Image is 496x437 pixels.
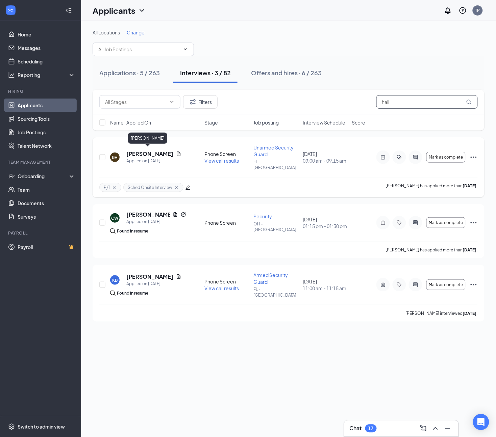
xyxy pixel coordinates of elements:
[181,212,186,217] svg: Reapply
[111,215,119,221] div: CW
[254,272,288,285] span: Armed Security Guard
[8,424,15,430] svg: Settings
[18,139,75,153] a: Talent Network
[104,185,110,190] span: P/T
[251,69,322,77] div: Offers and hires · 6 / 263
[303,278,348,292] div: [DATE]
[126,211,170,218] h5: [PERSON_NAME]
[110,119,151,126] span: Name · Applied On
[189,98,197,106] svg: Filter
[183,47,188,52] svg: ChevronDown
[176,151,181,157] svg: Document
[18,196,75,210] a: Documents
[463,183,477,188] b: [DATE]
[429,155,463,160] span: Mark as complete
[18,72,76,78] div: Reporting
[430,423,441,434] button: ChevronUp
[111,185,117,190] svg: Cross
[126,273,173,280] h5: [PERSON_NAME]
[117,290,148,297] div: Found in resume
[395,220,403,225] svg: Tag
[126,218,186,225] div: Applied on [DATE]
[254,119,279,126] span: Job posting
[18,28,75,41] a: Home
[350,425,362,432] h3: Chat
[127,29,145,35] span: Change
[18,173,70,180] div: Onboarding
[418,423,429,434] button: ComposeMessage
[254,213,272,219] span: Security
[18,424,65,430] div: Switch to admin view
[18,240,75,254] a: PayrollCrown
[412,282,420,288] svg: ActiveChat
[473,414,489,430] div: Open Intercom Messenger
[444,6,452,15] svg: Notifications
[426,279,466,290] button: Mark as complete
[303,216,348,229] div: [DATE]
[303,151,348,164] div: [DATE]
[368,426,374,432] div: 17
[204,151,250,157] div: Phone Screen
[180,69,231,77] div: Interviews · 3 / 82
[254,159,299,170] p: FL - [GEOGRAPHIC_DATA]
[470,153,478,161] svg: Ellipses
[352,119,366,126] span: Score
[117,228,148,235] div: Found in resume
[303,223,348,229] span: 01:15 pm - 01:30 pm
[112,277,118,283] div: KB
[376,95,478,109] input: Search in interviews
[112,155,118,160] div: BH
[8,230,74,236] div: Payroll
[174,185,179,190] svg: Cross
[470,219,478,227] svg: Ellipses
[126,280,181,287] div: Applied on [DATE]
[18,41,75,55] a: Messages
[463,311,477,316] b: [DATE]
[406,310,478,316] p: [PERSON_NAME] interviewed .
[126,158,181,164] div: Applied on [DATE]
[429,282,463,287] span: Mark as complete
[419,425,427,433] svg: ComposeMessage
[466,99,472,105] svg: MagnifyingGlass
[204,119,218,126] span: Stage
[93,5,135,16] h1: Applicants
[459,6,467,15] svg: QuestionInfo
[105,98,167,106] input: All Stages
[254,221,299,233] p: OH - [GEOGRAPHIC_DATA]
[18,183,75,196] a: Team
[204,219,250,226] div: Phone Screen
[18,55,75,68] a: Scheduling
[254,144,294,157] span: Unarmed Security Guard
[254,286,299,298] p: FL - [GEOGRAPHIC_DATA]
[138,6,146,15] svg: ChevronDown
[442,423,453,434] button: Minimize
[98,46,180,53] input: All Job Postings
[379,220,387,225] svg: Note
[429,220,463,225] span: Mark as complete
[463,247,477,252] b: [DATE]
[110,291,116,296] img: search.bf7aa3482b7795d4f01b.svg
[18,112,75,126] a: Sourcing Tools
[444,425,452,433] svg: Minimize
[110,228,116,234] img: search.bf7aa3482b7795d4f01b.svg
[183,95,218,109] button: Filter Filters
[379,155,387,160] svg: ActiveNote
[176,274,181,279] svg: Document
[204,158,239,164] span: View call results
[475,7,480,13] div: TP
[65,7,72,14] svg: Collapse
[8,173,15,180] svg: UserCheck
[426,217,466,228] button: Mark as complete
[412,220,420,225] svg: ActiveChat
[431,425,440,433] svg: ChevronUp
[470,281,478,289] svg: Ellipses
[412,155,420,160] svg: ActiveChat
[99,69,160,77] div: Applications · 5 / 263
[18,99,75,112] a: Applicants
[8,88,74,94] div: Hiring
[7,7,14,13] svg: WorkstreamLogo
[426,152,466,163] button: Mark as complete
[395,155,403,160] svg: ActiveTag
[93,29,120,35] span: All Locations
[379,282,387,288] svg: ActiveNote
